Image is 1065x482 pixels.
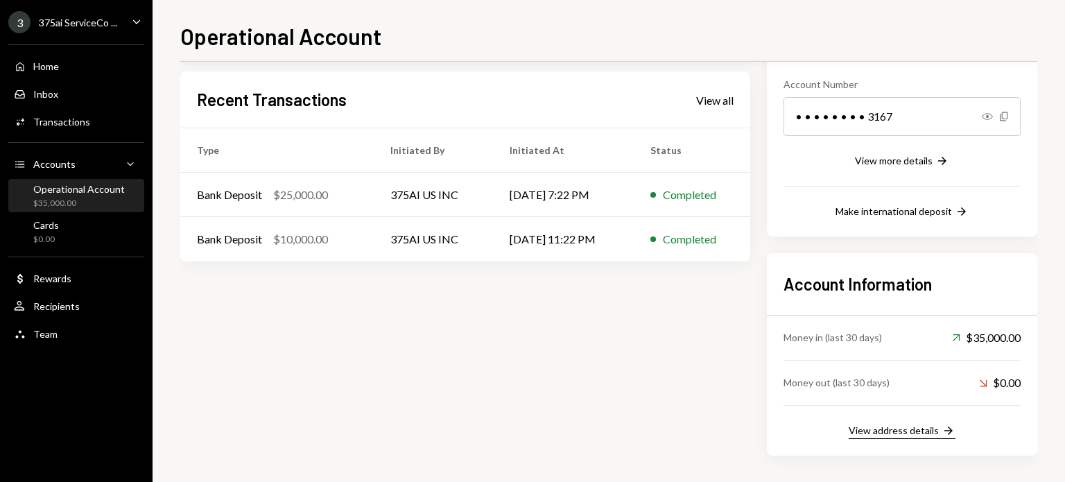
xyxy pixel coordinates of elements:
[8,151,144,176] a: Accounts
[783,97,1021,136] div: • • • • • • • • 3167
[180,128,374,173] th: Type
[8,266,144,291] a: Rewards
[33,116,90,128] div: Transactions
[696,94,734,107] div: View all
[273,187,328,203] div: $25,000.00
[374,173,493,217] td: 375AI US INC
[33,328,58,340] div: Team
[952,329,1021,346] div: $35,000.00
[33,198,125,209] div: $35,000.00
[180,22,381,50] h1: Operational Account
[493,128,634,173] th: Initiated At
[197,187,262,203] div: Bank Deposit
[849,424,955,439] button: View address details
[849,424,939,436] div: View address details
[374,217,493,261] td: 375AI US INC
[783,375,890,390] div: Money out (last 30 days)
[8,215,144,248] a: Cards$0.00
[33,300,80,312] div: Recipients
[8,53,144,78] a: Home
[197,88,347,111] h2: Recent Transactions
[374,128,493,173] th: Initiated By
[8,11,31,33] div: 3
[33,273,71,284] div: Rewards
[493,173,634,217] td: [DATE] 7:22 PM
[783,273,1021,295] h2: Account Information
[8,81,144,106] a: Inbox
[8,109,144,134] a: Transactions
[855,154,949,169] button: View more details
[663,187,716,203] div: Completed
[696,92,734,107] a: View all
[197,231,262,248] div: Bank Deposit
[8,179,144,212] a: Operational Account$35,000.00
[33,219,59,231] div: Cards
[783,77,1021,92] div: Account Number
[493,217,634,261] td: [DATE] 11:22 PM
[8,321,144,346] a: Team
[33,60,59,72] div: Home
[39,17,117,28] div: 375ai ServiceCo ...
[835,205,952,217] div: Make international deposit
[783,330,882,345] div: Money in (last 30 days)
[33,88,58,100] div: Inbox
[634,128,750,173] th: Status
[8,293,144,318] a: Recipients
[835,205,969,220] button: Make international deposit
[33,234,59,246] div: $0.00
[663,231,716,248] div: Completed
[33,183,125,195] div: Operational Account
[273,231,328,248] div: $10,000.00
[979,375,1021,391] div: $0.00
[855,155,933,166] div: View more details
[33,158,76,170] div: Accounts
